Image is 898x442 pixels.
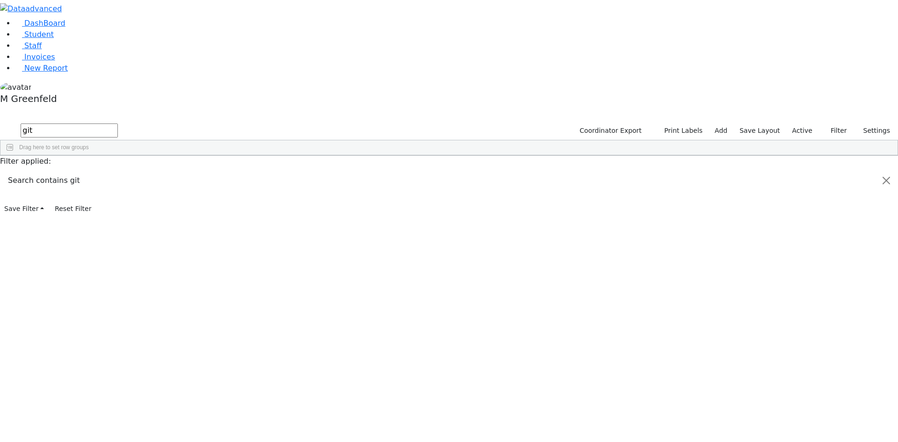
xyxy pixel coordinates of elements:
[19,144,89,151] span: Drag here to set row groups
[15,41,42,50] a: Staff
[15,52,55,61] a: Invoices
[710,123,731,138] a: Add
[24,30,54,39] span: Student
[15,19,65,28] a: DashBoard
[788,123,817,138] label: Active
[875,167,898,194] button: Close
[51,202,95,216] button: Reset Filter
[21,123,118,138] input: Search
[24,41,42,50] span: Staff
[15,30,54,39] a: Student
[851,123,894,138] button: Settings
[24,64,68,72] span: New Report
[573,123,646,138] button: Coordinator Export
[24,19,65,28] span: DashBoard
[24,52,55,61] span: Invoices
[653,123,707,138] button: Print Labels
[735,123,784,138] button: Save Layout
[818,123,851,138] button: Filter
[15,64,68,72] a: New Report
